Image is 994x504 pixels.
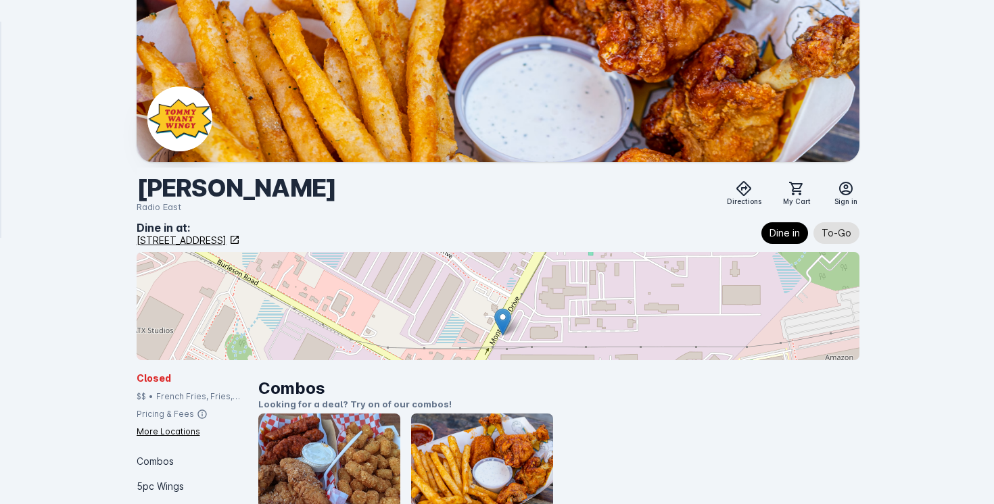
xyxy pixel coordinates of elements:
[258,398,859,411] p: Looking for a deal? Try on of our combos!
[137,233,227,247] div: [STREET_ADDRESS]
[137,371,171,385] span: Closed
[137,220,240,236] div: Dine in at:
[156,390,248,403] div: French Fries, Fries, Fried Chicken, Tots, Buffalo Wings, Chicken, Wings, Fried Pickles
[149,390,153,403] div: •
[137,408,194,420] div: Pricing & Fees
[137,390,146,403] div: $$
[761,220,859,247] mat-chip-listbox: Fulfillment
[137,426,200,438] div: More Locations
[137,173,336,203] div: [PERSON_NAME]
[137,201,336,214] div: Radio East
[258,376,859,401] h1: Combos
[494,308,511,336] img: Marker
[822,225,851,241] span: To-Go
[137,449,248,474] div: Combos
[770,225,800,241] span: Dine in
[727,197,761,207] span: Directions
[137,474,248,499] div: 5pc Wings
[147,86,212,151] img: Business Logo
